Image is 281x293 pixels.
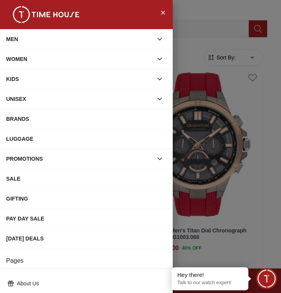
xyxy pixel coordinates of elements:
img: ... [8,6,84,23]
p: About Us [17,280,162,287]
div: GIFTING [6,192,167,206]
div: PAY DAY SALE [6,212,167,226]
div: [DATE] DEALS [6,232,167,245]
p: Talk to our watch expert! [177,280,243,286]
button: Close Menu [157,6,169,18]
div: PROMOTIONS [6,152,153,166]
div: Hey there! [177,271,243,279]
div: WOMEN [6,52,153,66]
div: BRANDS [6,112,167,126]
div: UNISEX [6,92,153,106]
div: LUGGAGE [6,132,167,146]
div: KIDS [6,72,153,86]
div: Chat Widget [256,268,277,289]
div: SALE [6,172,167,186]
div: MEN [6,32,153,46]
